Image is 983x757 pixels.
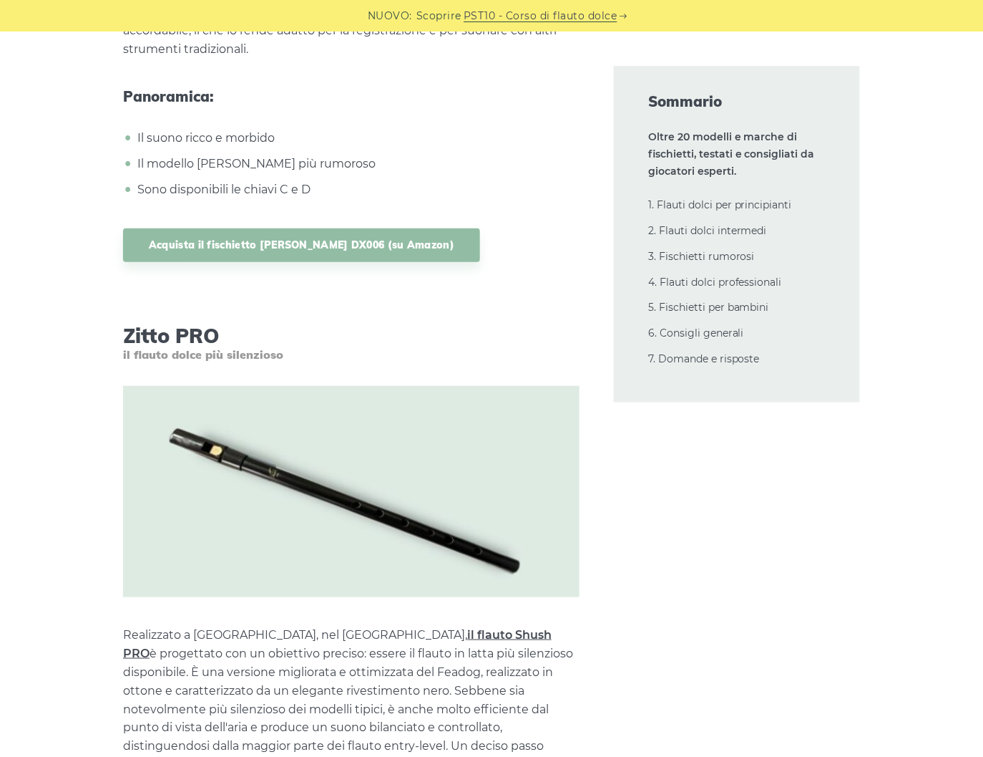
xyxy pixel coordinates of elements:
font: Realizzato a [GEOGRAPHIC_DATA], nel [GEOGRAPHIC_DATA], [123,628,467,642]
font: NUOVO: [368,9,412,22]
a: 5. Fischietti per bambini [648,301,769,314]
font: Acquista il fischietto [PERSON_NAME] DX006 (su Amazon) [149,238,454,251]
font: il flauto dolce più silenzioso [123,347,283,362]
font: Sono disponibili le chiavi C e D [137,183,310,196]
font: PST10 - Corso di flauto dolce [464,9,617,22]
font: Il suono ricco e morbido [137,131,275,145]
a: 6. Consigli generali [648,327,744,339]
a: 2. Flauti dolci intermedi [648,224,767,237]
img: Fischietto di latta Shush PRO [123,386,579,597]
font: Sommario [648,92,722,110]
a: PST10 - Corso di flauto dolce [464,8,617,24]
a: 7. Domande e risposte [648,352,760,365]
font: Zitto PRO [123,323,220,348]
font: Panoramica: [123,87,214,105]
font: Oltre 20 modelli e marche di fischietti, testati e consigliati da giocatori esperti. [648,130,815,178]
a: Acquista il fischietto [PERSON_NAME] DX006 (su Amazon) [123,228,480,262]
a: 4. Flauti dolci professionali [648,276,782,289]
font: Il modello [PERSON_NAME] più rumoroso [137,157,376,170]
font: Scoprire [416,9,461,22]
a: 1. Flauti dolci per principianti [648,198,792,211]
a: 3. Fischietti rumorosi [648,250,755,263]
